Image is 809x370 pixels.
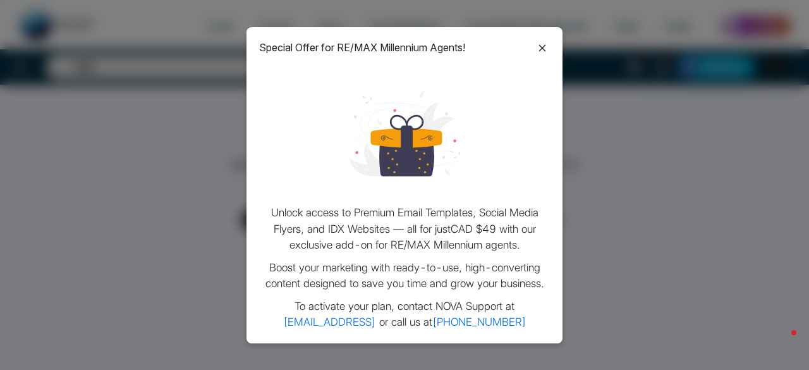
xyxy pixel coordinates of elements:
p: Special Offer for RE/MAX Millennium Agents! [259,40,465,55]
iframe: Intercom live chat [766,327,796,357]
a: [EMAIL_ADDRESS] [283,316,376,328]
p: Unlock access to Premium Email Templates, Social Media Flyers, and IDX Websites — all for just CA... [259,205,550,254]
p: Boost your marketing with ready-to-use, high-converting content designed to save you time and gro... [259,260,550,292]
p: To activate your plan, contact NOVA Support at or call us at [259,299,550,331]
a: [PHONE_NUMBER] [432,316,526,328]
img: loading [350,78,460,189]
